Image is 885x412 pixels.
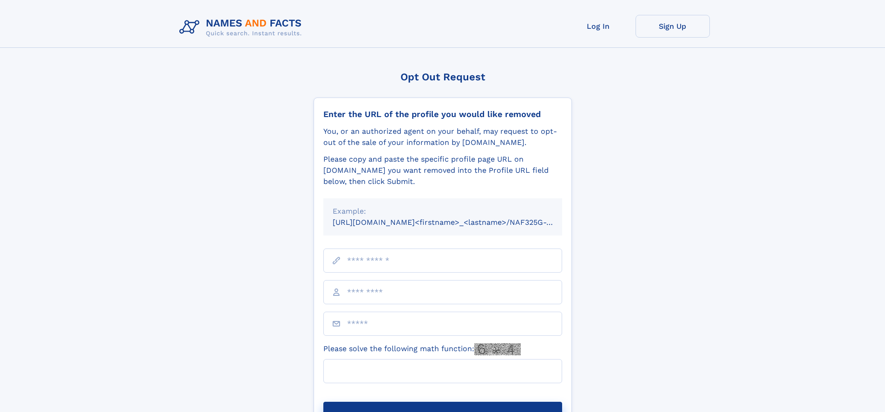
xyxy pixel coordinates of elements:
[323,126,562,148] div: You, or an authorized agent on your behalf, may request to opt-out of the sale of your informatio...
[176,15,309,40] img: Logo Names and Facts
[333,206,553,217] div: Example:
[314,71,572,83] div: Opt Out Request
[561,15,636,38] a: Log In
[323,154,562,187] div: Please copy and paste the specific profile page URL on [DOMAIN_NAME] you want removed into the Pr...
[323,343,521,355] label: Please solve the following math function:
[333,218,580,227] small: [URL][DOMAIN_NAME]<firstname>_<lastname>/NAF325G-xxxxxxxx
[323,109,562,119] div: Enter the URL of the profile you would like removed
[636,15,710,38] a: Sign Up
